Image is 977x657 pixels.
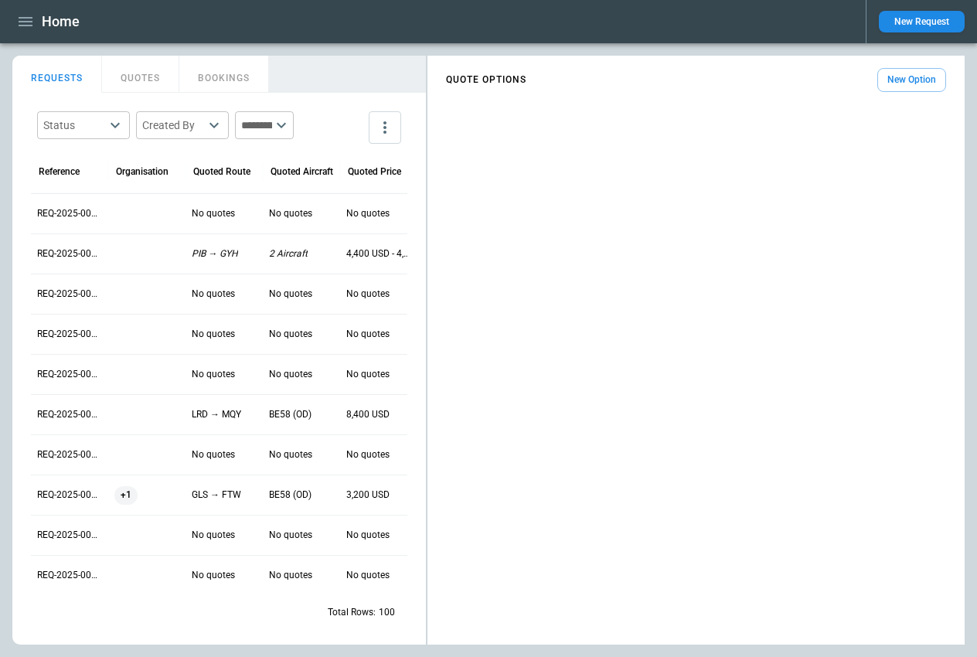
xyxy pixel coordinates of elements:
[43,117,105,133] div: Status
[192,247,238,260] p: PIB → GYH
[37,408,102,421] p: REQ-2025-000273
[369,111,401,144] button: more
[346,288,390,301] p: No quotes
[39,166,80,177] div: Reference
[37,529,102,542] p: REQ-2025-000270
[192,408,241,421] p: LRD → MQY
[192,569,235,582] p: No quotes
[269,569,312,582] p: No quotes
[346,328,390,341] p: No quotes
[348,166,401,177] div: Quoted Price
[192,368,235,381] p: No quotes
[192,448,235,461] p: No quotes
[116,166,169,177] div: Organisation
[37,448,102,461] p: REQ-2025-000272
[346,247,411,260] p: 4,400 USD - 4,500 USD
[346,408,390,421] p: 8,400 USD
[346,488,390,502] p: 3,200 USD
[193,166,250,177] div: Quoted Route
[102,56,179,93] button: QUOTES
[346,569,390,582] p: No quotes
[269,328,312,341] p: No quotes
[37,368,102,381] p: REQ-2025-000274
[269,448,312,461] p: No quotes
[346,207,390,220] p: No quotes
[42,12,80,31] h1: Home
[877,68,946,92] button: New Option
[142,117,204,133] div: Created By
[427,62,965,98] div: scrollable content
[192,328,235,341] p: No quotes
[37,569,102,582] p: REQ-2025-000269
[269,288,312,301] p: No quotes
[269,247,308,260] p: 2 Aircraft
[37,288,102,301] p: REQ-2025-000276
[446,77,526,83] h4: QUOTE OPTIONS
[346,368,390,381] p: No quotes
[192,288,235,301] p: No quotes
[37,207,102,220] p: REQ-2025-000278
[179,56,269,93] button: BOOKINGS
[12,56,102,93] button: REQUESTS
[192,488,241,502] p: GLS → FTW
[269,207,312,220] p: No quotes
[269,368,312,381] p: No quotes
[271,166,333,177] div: Quoted Aircraft
[879,11,965,32] button: New Request
[192,207,235,220] p: No quotes
[37,488,102,502] p: REQ-2025-000271
[379,606,395,619] p: 100
[346,529,390,542] p: No quotes
[328,606,376,619] p: Total Rows:
[114,475,138,515] span: +1
[346,448,390,461] p: No quotes
[192,529,235,542] p: No quotes
[269,488,311,502] p: BE58 (OD)
[269,408,311,421] p: BE58 (OD)
[269,529,312,542] p: No quotes
[37,328,102,341] p: REQ-2025-000275
[37,247,102,260] p: REQ-2025-000277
